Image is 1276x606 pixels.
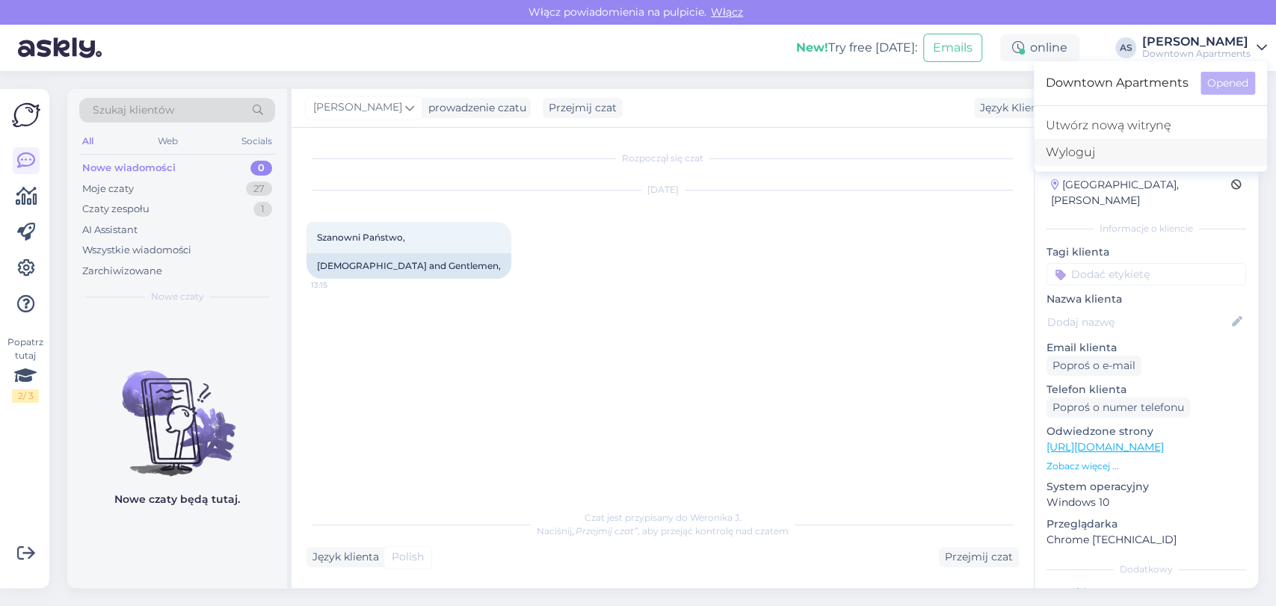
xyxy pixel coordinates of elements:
span: Włącz [706,5,748,19]
div: 0 [250,161,272,176]
p: Chrome [TECHNICAL_ID] [1047,532,1246,548]
p: Nowe czaty będą tutaj. [114,492,240,507]
div: Wszystkie wiadomości [82,243,191,258]
div: Moje czaty [82,182,134,197]
button: Opened [1201,72,1255,95]
div: All [79,132,96,151]
span: Szanowni Państwo, [317,232,405,243]
img: No chats [67,344,287,478]
div: [DEMOGRAPHIC_DATA] and Gentlemen, [306,253,511,279]
div: Web [155,132,181,151]
span: 13:15 [311,279,367,291]
div: Nowe wiadomości [82,161,176,176]
div: Przejmij czat [939,547,1019,567]
p: Nazwa klienta [1047,291,1246,307]
div: Popatrz tutaj [12,336,39,403]
p: Przeglądarka [1047,516,1246,532]
p: Windows 10 [1047,495,1246,510]
img: Askly Logo [12,101,40,129]
div: Poproś o numer telefonu [1047,398,1190,418]
div: Downtown Apartments [1142,48,1251,60]
div: Poproś o e-mail [1047,356,1141,376]
div: Język klienta [306,549,379,565]
p: Odwiedzone strony [1047,424,1246,439]
span: Downtown Apartments [1046,72,1189,95]
div: online [1000,34,1079,61]
a: [URL][DOMAIN_NAME] [1047,440,1164,454]
div: Informacje o kliencie [1047,222,1246,235]
div: Język Klienta [974,100,1048,116]
div: Try free [DATE]: [796,39,917,57]
b: New! [796,40,828,55]
div: 1 [253,202,272,217]
p: Email klienta [1047,340,1246,356]
div: Przejmij czat [543,98,623,118]
div: Zarchiwizowane [82,264,162,279]
div: 27 [246,182,272,197]
p: System operacyjny [1047,479,1246,495]
div: AS [1115,37,1136,58]
p: Notatki [1047,585,1246,601]
button: Emails [923,34,982,62]
div: Rozpoczął się czat [306,152,1019,165]
a: Utwórz nową witrynę [1034,112,1267,139]
div: Wyloguj [1034,139,1267,166]
div: prowadzenie czatu [422,100,526,116]
div: [DATE] [306,183,1019,197]
input: Dodaj nazwę [1047,314,1229,330]
span: Czat jest przypisany do Weronika J. [585,512,742,523]
a: [PERSON_NAME]Downtown Apartments [1142,36,1267,60]
div: 2 / 3 [12,389,39,403]
input: Dodać etykietę [1047,263,1246,285]
div: Czaty zespołu [82,202,150,217]
div: [GEOGRAPHIC_DATA], [PERSON_NAME] [1051,177,1231,208]
div: [PERSON_NAME] [1142,36,1251,48]
div: AI Assistant [82,223,138,238]
span: Nowe czaty [151,290,204,303]
div: Dodatkowy [1047,563,1246,576]
div: Socials [238,132,275,151]
p: Telefon klienta [1047,382,1246,398]
p: Zobacz więcej ... [1047,460,1246,473]
span: Naciśnij , aby przejąć kontrolę nad czatem [537,525,789,537]
span: Szukaj klientów [93,102,174,118]
p: Tagi klienta [1047,244,1246,260]
span: Polish [392,549,424,565]
span: [PERSON_NAME] [313,99,402,116]
i: „Przejmij czat” [572,525,638,537]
